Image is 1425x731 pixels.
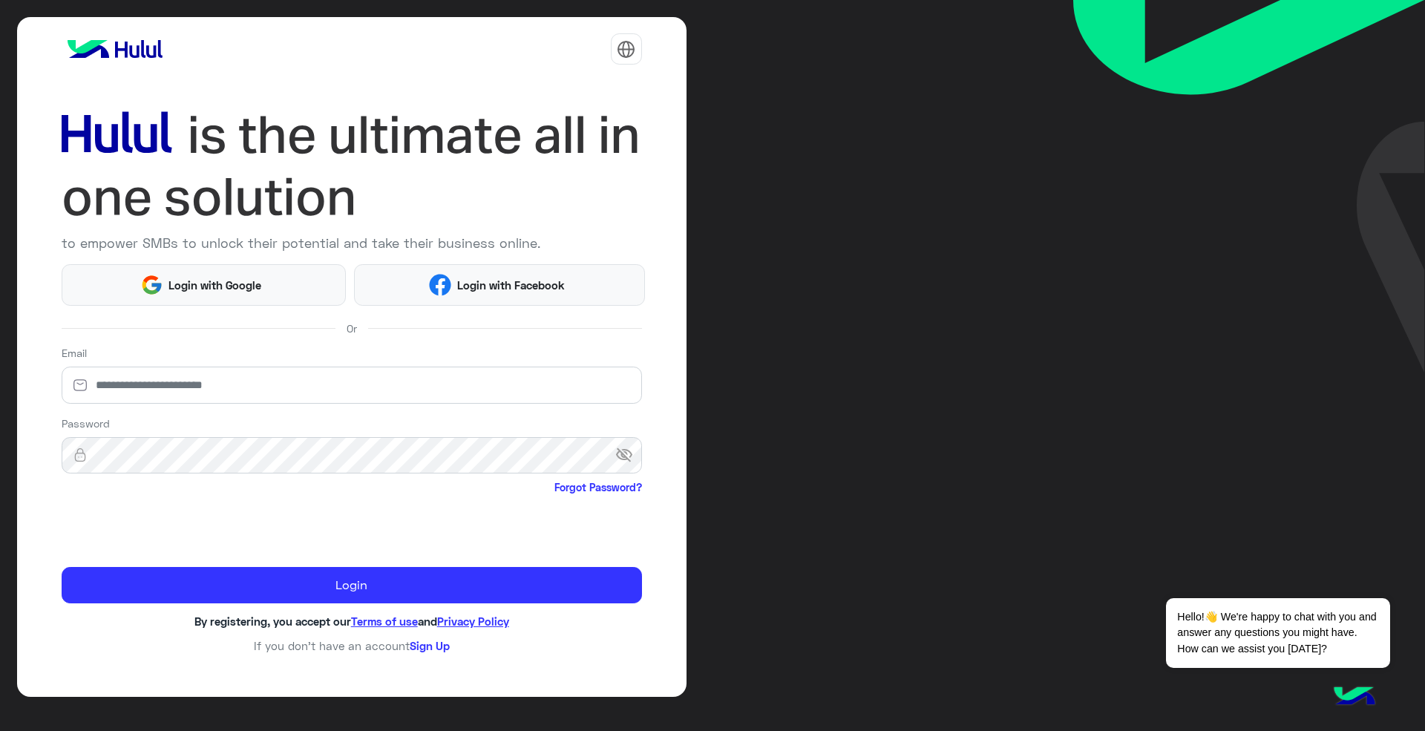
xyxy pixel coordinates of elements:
[62,567,642,604] button: Login
[62,448,99,462] img: lock
[140,274,163,296] img: Google
[347,321,357,336] span: Or
[163,277,267,294] span: Login with Google
[354,264,644,305] button: Login with Facebook
[62,378,99,393] img: email
[62,233,642,253] p: to empower SMBs to unlock their potential and take their business online.
[62,34,168,64] img: logo
[62,104,642,228] img: hululLoginTitle_EN.svg
[410,639,450,652] a: Sign Up
[615,442,642,469] span: visibility_off
[62,345,87,361] label: Email
[418,614,437,628] span: and
[62,498,287,556] iframe: reCAPTCHA
[62,264,347,305] button: Login with Google
[1329,672,1380,724] img: hulul-logo.png
[194,614,351,628] span: By registering, you accept our
[617,40,635,59] img: tab
[1166,598,1389,668] span: Hello!👋 We're happy to chat with you and answer any questions you might have. How can we assist y...
[554,479,642,495] a: Forgot Password?
[62,416,110,431] label: Password
[351,614,418,628] a: Terms of use
[62,639,642,652] h6: If you don’t have an account
[451,277,570,294] span: Login with Facebook
[437,614,509,628] a: Privacy Policy
[429,274,451,296] img: Facebook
